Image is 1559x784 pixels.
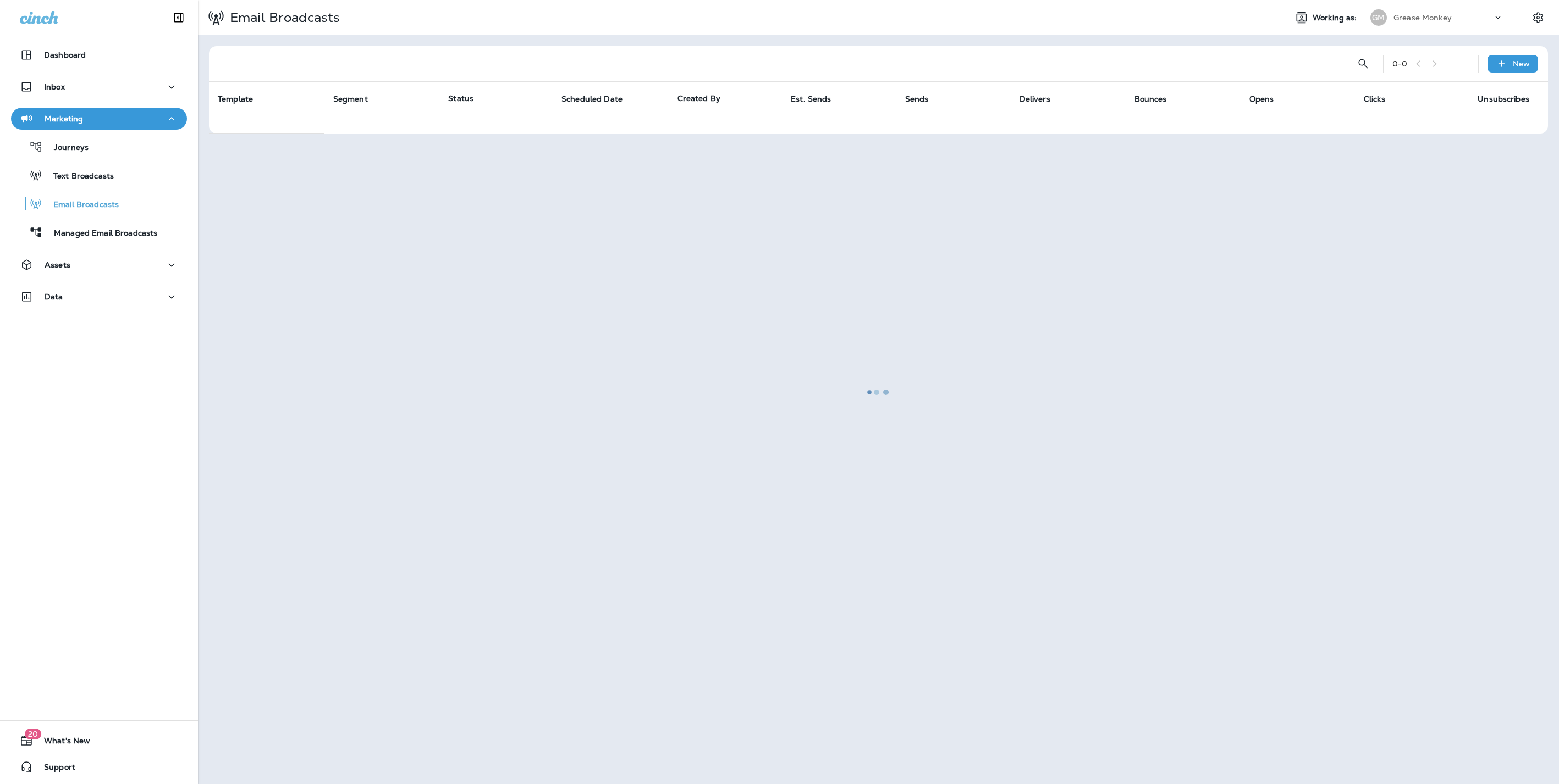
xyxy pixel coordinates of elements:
[11,730,187,752] button: 20What's New
[11,44,187,66] button: Dashboard
[11,164,187,187] button: Text Broadcasts
[45,114,83,123] p: Marketing
[42,200,119,210] p: Email Broadcasts
[45,292,63,301] p: Data
[11,286,187,308] button: Data
[11,221,187,244] button: Managed Email Broadcasts
[163,7,194,29] button: Collapse Sidebar
[33,736,90,749] span: What's New
[42,171,114,182] p: Text Broadcasts
[11,135,187,158] button: Journeys
[44,51,86,59] p: Dashboard
[11,192,187,215] button: Email Broadcasts
[11,756,187,778] button: Support
[1513,59,1530,68] p: New
[44,82,65,91] p: Inbox
[43,143,89,153] p: Journeys
[43,229,157,239] p: Managed Email Broadcasts
[25,729,41,739] span: 20
[11,76,187,98] button: Inbox
[11,254,187,276] button: Assets
[11,108,187,130] button: Marketing
[33,763,75,776] span: Support
[45,260,70,269] p: Assets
